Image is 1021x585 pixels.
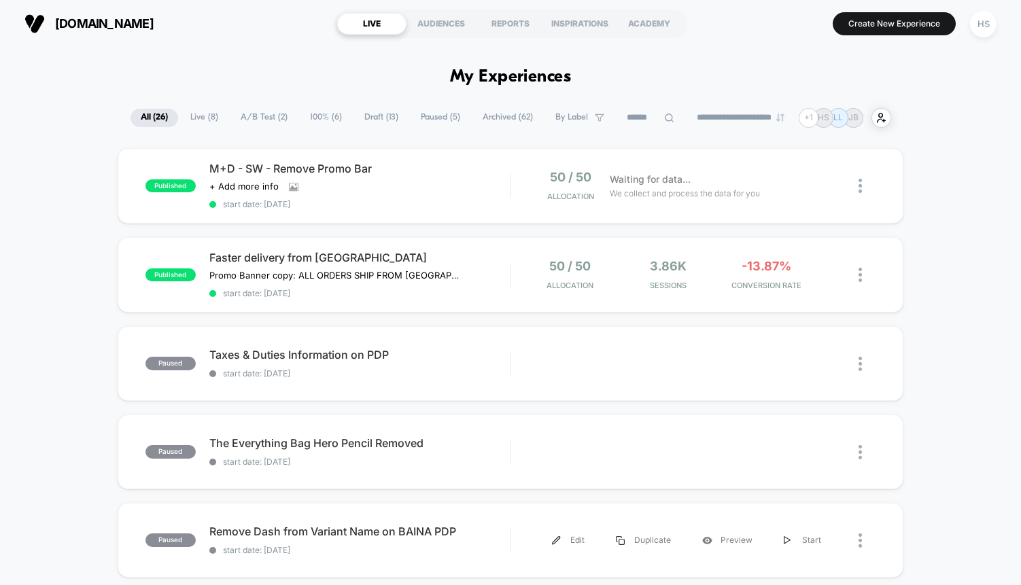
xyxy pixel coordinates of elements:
div: LIVE [337,13,406,35]
img: Visually logo [24,14,45,34]
span: All ( 26 ) [131,109,178,127]
span: Remove Dash from Variant Name on BAINA PDP [209,525,510,537]
span: A/B Test ( 2 ) [230,109,298,127]
span: 100% ( 6 ) [300,109,352,127]
button: Create New Experience [833,12,956,35]
div: AUDIENCES [406,13,476,35]
span: published [145,268,196,282]
span: 50 / 50 [550,171,591,185]
button: HS [966,10,1001,38]
span: start date: [DATE] [209,369,510,378]
img: menu [784,536,791,545]
span: 3.86k [650,260,687,274]
img: close [859,533,862,548]
p: LL [833,113,843,122]
span: -13.87% [742,260,791,274]
span: Taxes & Duties Information on PDP [209,349,510,361]
span: Allocation [547,192,594,201]
span: M+D - SW - Remove Promo Bar [209,162,510,175]
span: By Label [555,113,588,123]
span: paused [145,533,196,547]
span: Faster delivery from [GEOGRAPHIC_DATA] [209,251,510,264]
span: Draft ( 13 ) [354,109,409,127]
img: menu [552,536,561,545]
span: The Everything Bag Hero Pencil Removed [209,437,510,449]
span: [DOMAIN_NAME] [55,17,154,31]
span: + Add more info [209,181,279,192]
div: Duplicate [600,525,687,556]
div: Preview [687,525,768,556]
span: paused [145,445,196,459]
div: Start [768,525,837,556]
span: Paused ( 5 ) [411,109,470,127]
span: We collect and process the data for you [610,187,760,200]
span: 50 / 50 [549,260,591,274]
span: Archived ( 62 ) [472,109,543,127]
img: close [859,268,862,282]
img: close [859,357,862,371]
span: Sessions [623,281,714,290]
span: Allocation [547,281,593,290]
span: Live ( 8 ) [180,109,228,127]
div: Edit [536,525,600,556]
div: REPORTS [476,13,545,35]
div: ACADEMY [615,13,684,35]
div: HS [970,11,997,37]
span: Waiting for data... [610,172,691,187]
img: end [776,113,784,122]
img: menu [616,536,625,545]
h1: My Experiences [450,68,572,88]
span: paused [145,357,196,370]
span: CONVERSION RATE [721,281,812,290]
span: start date: [DATE] [209,200,510,209]
div: INSPIRATIONS [545,13,615,35]
button: [DOMAIN_NAME] [20,13,158,35]
p: HS [818,113,829,122]
img: close [859,179,862,193]
p: JB [848,113,859,122]
span: start date: [DATE] [209,457,510,467]
img: close [859,445,862,459]
span: published [145,179,196,193]
div: + 1 [799,108,818,128]
span: start date: [DATE] [209,546,510,555]
span: Promo Banner copy: ALL ORDERS SHIP FROM [GEOGRAPHIC_DATA] FOR FASTER DELIVERY [209,270,462,281]
span: start date: [DATE] [209,289,510,298]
